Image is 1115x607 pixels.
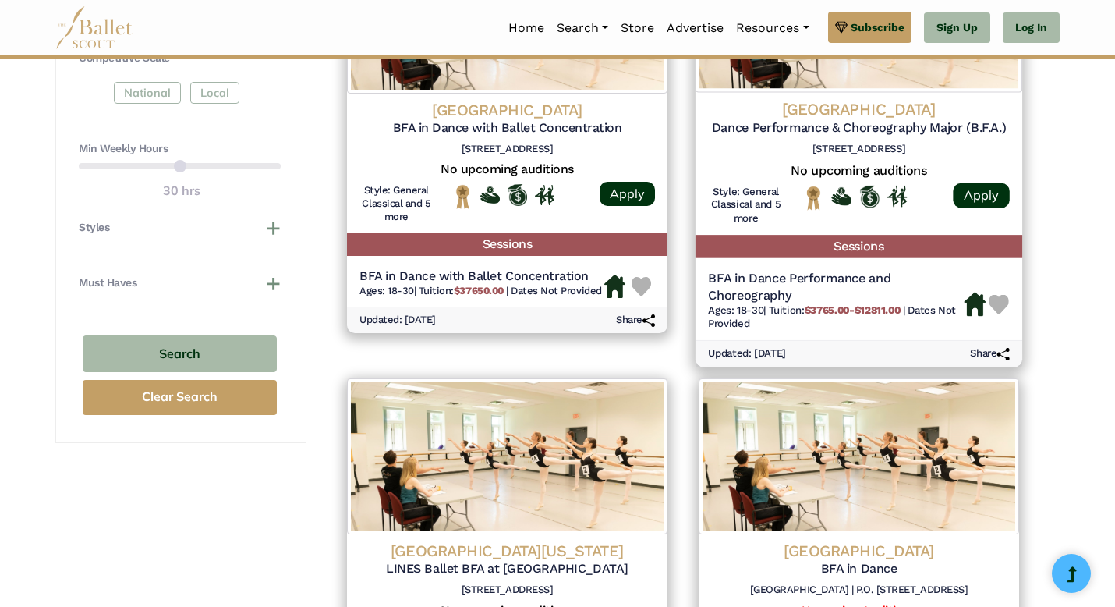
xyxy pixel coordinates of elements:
h6: [STREET_ADDRESS] [359,584,655,597]
h5: BFA in Dance with Ballet Concentration [359,268,602,285]
h6: [GEOGRAPHIC_DATA] | P.O. [STREET_ADDRESS] [711,584,1007,597]
h6: Share [970,347,1010,360]
a: Sign Up [924,12,990,44]
h6: | | [359,285,602,298]
img: Logo [347,378,667,534]
h5: LINES Ballet BFA at [GEOGRAPHIC_DATA] [359,561,655,577]
h5: Dance Performance & Choreography Major (B.F.A.) [708,119,1010,136]
button: Styles [79,220,281,236]
h4: [GEOGRAPHIC_DATA][US_STATE] [359,541,655,561]
h5: Sessions [696,235,1022,257]
h4: [GEOGRAPHIC_DATA] [708,98,1010,119]
h4: Styles [79,220,109,236]
h6: [STREET_ADDRESS] [359,143,655,156]
button: Search [83,335,277,372]
span: Ages: 18-30 [359,285,414,296]
h5: Sessions [347,233,667,256]
img: gem.svg [835,19,848,36]
img: Offers Financial Aid [831,187,851,205]
h4: [GEOGRAPHIC_DATA] [359,100,655,120]
h6: [STREET_ADDRESS] [708,142,1010,155]
img: National [803,185,823,210]
h4: Must Haves [79,275,136,291]
h6: | | [708,303,964,330]
img: Housing Available [964,292,986,316]
h5: No upcoming auditions [359,162,655,178]
button: Clear Search [83,380,277,415]
button: Must Haves [79,275,281,291]
b: $3765.00-$12811.00 [805,303,901,315]
h6: Style: General Classical and 5 more [359,184,434,224]
span: Dates Not Provided [708,303,956,329]
output: 30 hrs [163,181,200,201]
img: Heart [989,294,1009,314]
span: Tuition: [419,285,506,296]
h6: Updated: [DATE] [359,314,436,327]
a: Log In [1003,12,1060,44]
span: Tuition: [769,303,903,315]
span: Subscribe [851,19,904,36]
span: Dates Not Provided [511,285,601,296]
h6: Updated: [DATE] [708,347,786,360]
a: Apply [600,182,655,206]
b: $37650.00 [454,285,504,296]
span: Ages: 18-30 [708,303,763,315]
a: Resources [730,12,815,44]
img: Heart [632,277,651,296]
h5: No upcoming auditions [708,162,1010,179]
img: Offers Scholarship [859,185,880,208]
a: Store [614,12,660,44]
a: Subscribe [828,12,911,43]
h6: Style: General Classical and 5 more [708,185,784,225]
a: Advertise [660,12,730,44]
img: In Person [887,186,907,207]
a: Apply [953,183,1009,208]
h5: BFA in Dance Performance and Choreography [708,271,964,303]
img: In Person [535,185,554,205]
img: Housing Available [604,275,625,298]
img: National [453,184,473,208]
h6: Share [616,314,655,327]
a: Search [550,12,614,44]
h4: Min Weekly Hours [79,141,281,157]
a: Home [502,12,550,44]
h5: BFA in Dance [711,561,1007,577]
h5: BFA in Dance with Ballet Concentration [359,120,655,137]
img: Logo [699,378,1019,534]
h4: [GEOGRAPHIC_DATA] [711,541,1007,561]
img: Offers Financial Aid [480,186,500,204]
img: Offers Scholarship [508,184,527,206]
